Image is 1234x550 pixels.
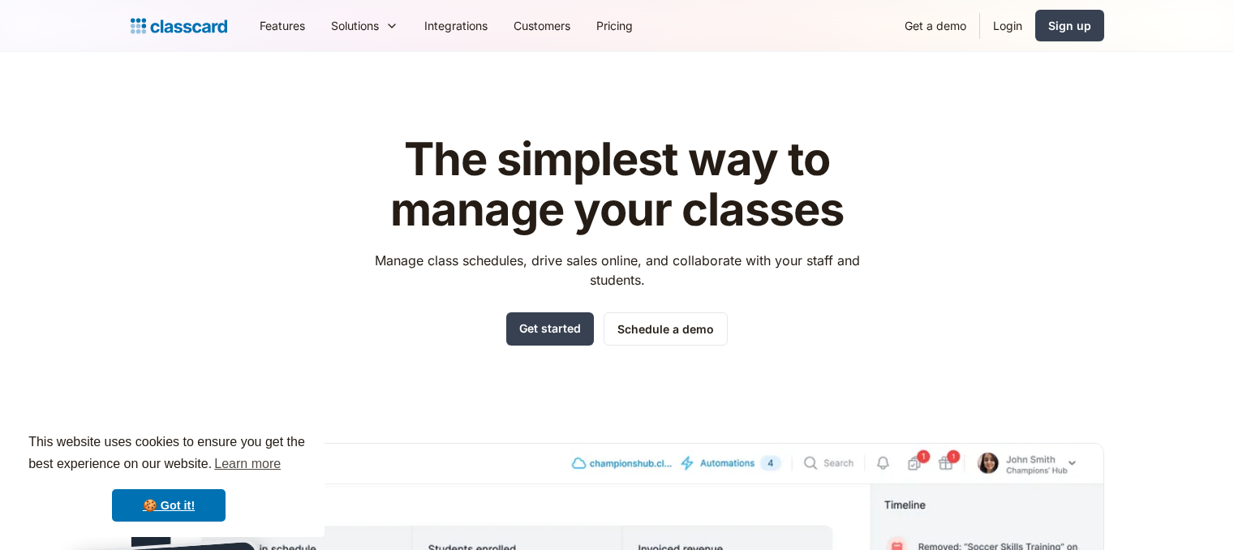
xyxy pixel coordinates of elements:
[247,7,318,44] a: Features
[604,312,728,346] a: Schedule a demo
[359,135,875,234] h1: The simplest way to manage your classes
[1048,17,1091,34] div: Sign up
[331,17,379,34] div: Solutions
[1035,10,1104,41] a: Sign up
[131,15,227,37] a: Logo
[112,489,226,522] a: dismiss cookie message
[506,312,594,346] a: Get started
[28,432,309,476] span: This website uses cookies to ensure you get the best experience on our website.
[980,7,1035,44] a: Login
[411,7,501,44] a: Integrations
[501,7,583,44] a: Customers
[13,417,325,537] div: cookieconsent
[892,7,979,44] a: Get a demo
[212,452,283,476] a: learn more about cookies
[583,7,646,44] a: Pricing
[359,251,875,290] p: Manage class schedules, drive sales online, and collaborate with your staff and students.
[318,7,411,44] div: Solutions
